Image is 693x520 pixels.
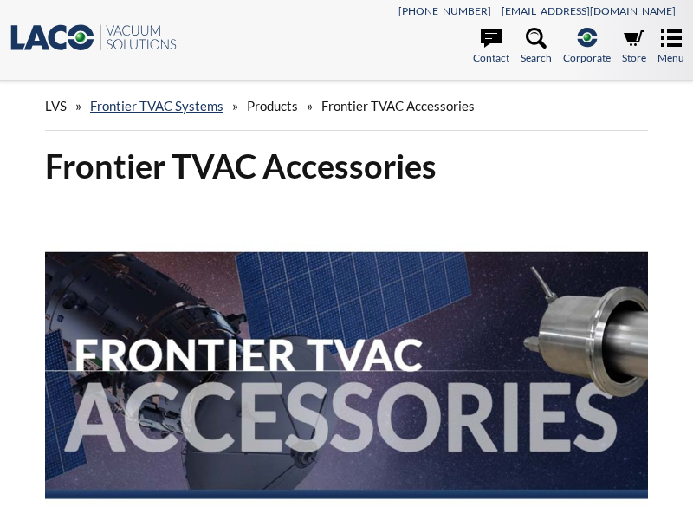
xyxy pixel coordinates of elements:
div: » » » [45,81,648,131]
h1: Frontier TVAC Accessories [45,145,648,187]
a: Store [622,28,646,66]
a: [PHONE_NUMBER] [398,4,491,17]
span: LVS [45,98,67,114]
a: Menu [657,28,684,66]
span: Products [247,98,298,114]
span: Corporate [563,49,611,66]
span: Frontier TVAC Accessories [321,98,475,114]
a: Frontier TVAC Systems [90,98,223,114]
a: [EMAIL_ADDRESS][DOMAIN_NAME] [502,4,676,17]
a: Contact [473,28,509,66]
a: Search [521,28,552,66]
